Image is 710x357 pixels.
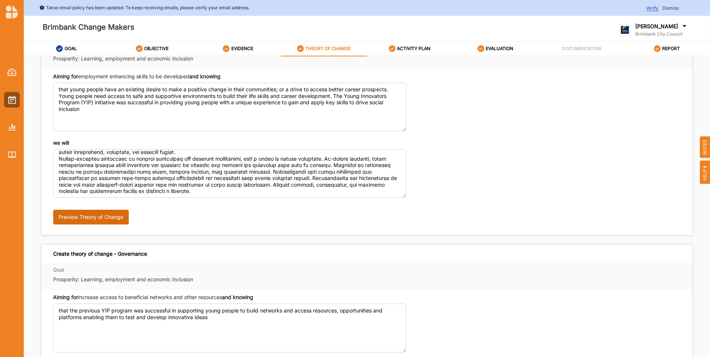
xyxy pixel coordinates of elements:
[53,149,406,198] textarea: loremipsum dolo sitametcon adipiscingeli, seddoeiu temporincidi ut laboree, doloremagna ali enima...
[646,5,658,11] span: Verify
[4,119,20,135] a: Reports
[53,294,253,301] div: increase access to beneficial networks and other resources
[53,276,406,283] label: Prosperity: Learning, employment and economic inclusion
[635,31,688,37] label: Brimbank City Council
[397,46,430,52] label: ACTIVITY PLAN
[53,304,406,352] textarea: that the previous YIP program was successful in supporting young people to build networks and acc...
[43,21,134,33] label: Brimbank Change Makers
[635,23,678,30] label: [PERSON_NAME]
[7,69,17,76] img: Dashboard
[53,73,221,80] div: employment enhancing skills to be developed
[8,151,16,158] img: Library
[53,73,78,79] strong: Aiming for
[53,250,147,257] div: Create theory of change - Governance
[4,147,20,163] a: Library
[4,92,20,108] a: Activities
[53,266,406,273] label: Goal
[662,46,680,52] label: REPORT
[305,46,351,52] label: THEORY OF CHANGE
[53,83,406,131] textarea: that young people have an existing desire to make a positive change in their communities; or a dr...
[65,46,77,52] label: GOAL
[8,124,16,130] img: Reports
[53,294,78,300] strong: Aiming for
[53,210,129,225] button: Preview Theory of Change
[222,294,253,300] strong: and knowing
[231,46,253,52] label: EVIDENCE
[53,55,406,62] label: Prosperity: Learning, employment and economic inclusion
[562,46,601,52] label: DOCUMENTATION
[619,24,631,36] img: logo
[39,4,250,12] div: Takso email policy has been updated. To keep receiving emails, please verify your email address.
[53,140,69,146] strong: we will
[486,46,513,52] label: EVALUATION
[8,96,16,104] img: Activities
[189,73,221,79] strong: and knowing
[6,5,18,19] img: logo
[4,65,20,80] a: Dashboard
[144,46,169,52] label: OBJECTIVE
[662,5,679,11] span: Dismiss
